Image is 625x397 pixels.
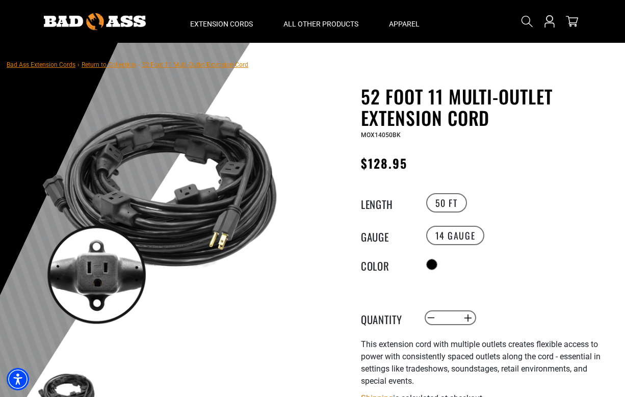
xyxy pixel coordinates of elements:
[190,19,253,29] span: Extension Cords
[283,19,358,29] span: All Other Products
[426,226,485,245] label: 14 Gauge
[361,86,611,128] h1: 52 Foot 11 Multi-Outlet Extension Cord
[361,154,408,172] span: $128.95
[361,258,412,271] legend: Color
[361,311,412,325] label: Quantity
[138,61,140,68] span: ›
[361,196,412,209] legend: Length
[82,61,136,68] a: Return to Collection
[389,19,420,29] span: Apparel
[77,61,80,68] span: ›
[7,58,248,70] nav: breadcrumbs
[142,61,248,68] span: 52 Foot 11 Multi-Outlet Extension Cord
[7,368,29,390] div: Accessibility Menu
[37,88,282,333] img: black
[361,339,601,386] span: This extension cord with multiple outlets creates flexible access to power with consistently spac...
[361,229,412,242] legend: Gauge
[7,61,75,68] a: Bad Ass Extension Cords
[519,13,535,30] summary: Search
[361,131,401,139] span: MOX14050BK
[426,193,467,213] label: 50 FT
[564,15,580,28] a: cart
[44,13,146,30] img: Bad Ass Extension Cords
